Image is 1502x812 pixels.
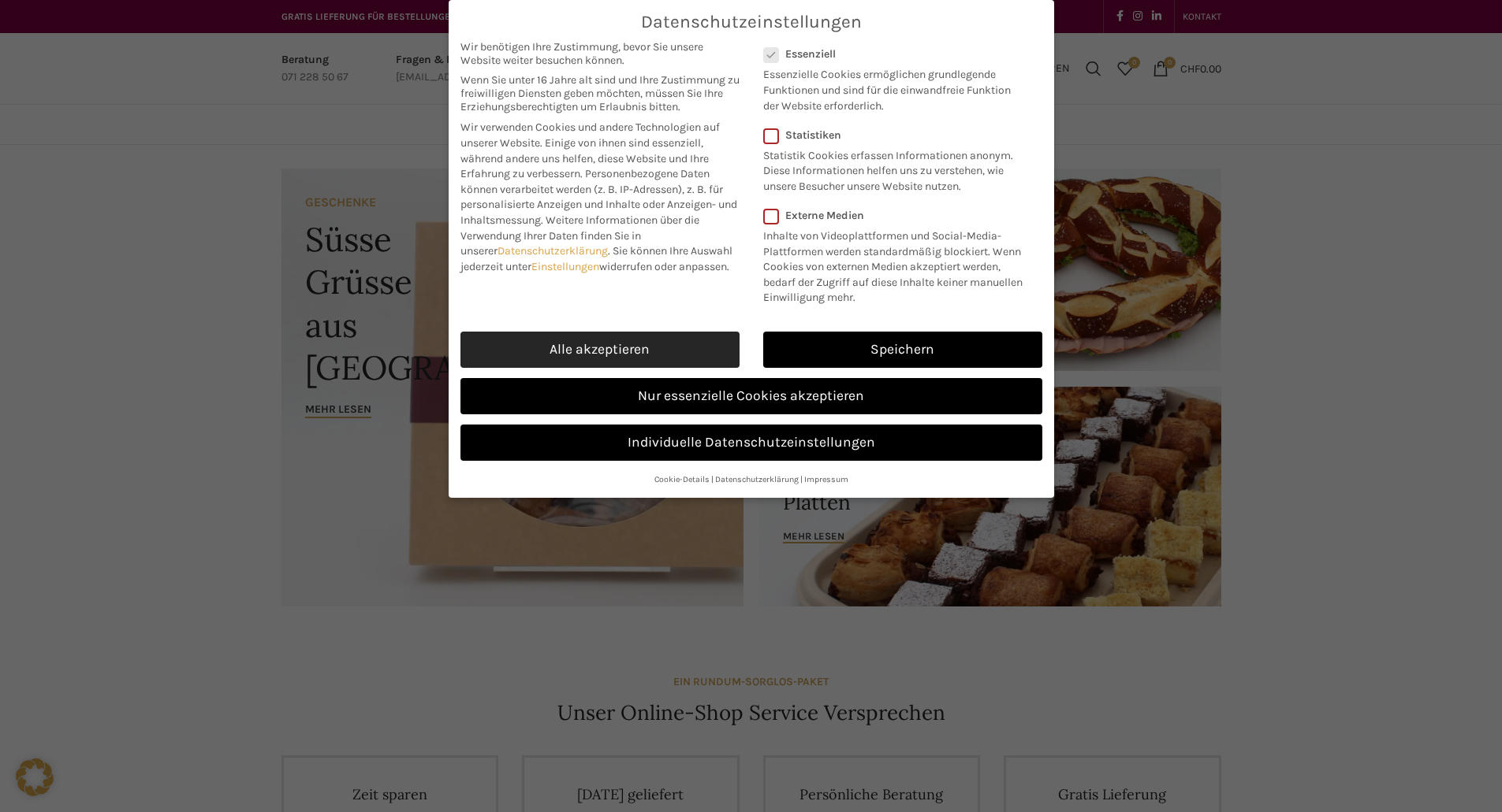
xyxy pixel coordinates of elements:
a: Impressum [804,474,848,484]
span: Sie können Ihre Auswahl jederzeit unter widerrufen oder anpassen. [460,244,732,273]
a: Datenschutzerklärung [715,474,799,484]
span: Weitere Informationen über die Verwendung Ihrer Daten finden Sie in unserer . [460,213,699,258]
span: Wenn Sie unter 16 Jahre alt sind und Ihre Zustimmung zu freiwilligen Diensten geben möchten, müss... [460,73,740,113]
label: Statistiken [763,128,1022,142]
span: Wir verwenden Cookies und andere Technologien auf unserer Website. Einige von ihnen sind essenzie... [460,121,720,180]
a: Nur essenzielle Cookies akzeptieren [460,378,1042,414]
span: Wir benötigen Ihre Zustimmung, bevor Sie unsere Website weiter besuchen können. [460,40,740,67]
a: Einstellungen [531,260,599,273]
a: Cookie-Details [654,474,710,484]
p: Statistik Cookies erfassen Informationen anonym. Diese Informationen helfen uns zu verstehen, wie... [763,142,1022,195]
p: Inhalte von Videoplattformen und Social-Media-Plattformen werden standardmäßig blockiert. Wenn Co... [763,222,1032,306]
span: Datenschutzeinstellungen [641,12,862,32]
label: Essenziell [763,47,1022,61]
a: Alle akzeptieren [460,332,740,368]
label: Externe Medien [763,209,1032,222]
a: Datenschutzerklärung [498,244,608,258]
p: Essenzielle Cookies ermöglichen grundlegende Funktionen und sind für die einwandfreie Funktion de... [763,61,1022,113]
a: Speichern [763,332,1042,368]
span: Personenbezogene Daten können verarbeitet werden (z. B. IP-Adressen), z. B. für personalisierte A... [460,167,737,227]
a: Individuelle Datenschutzeinstellungen [460,425,1042,461]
